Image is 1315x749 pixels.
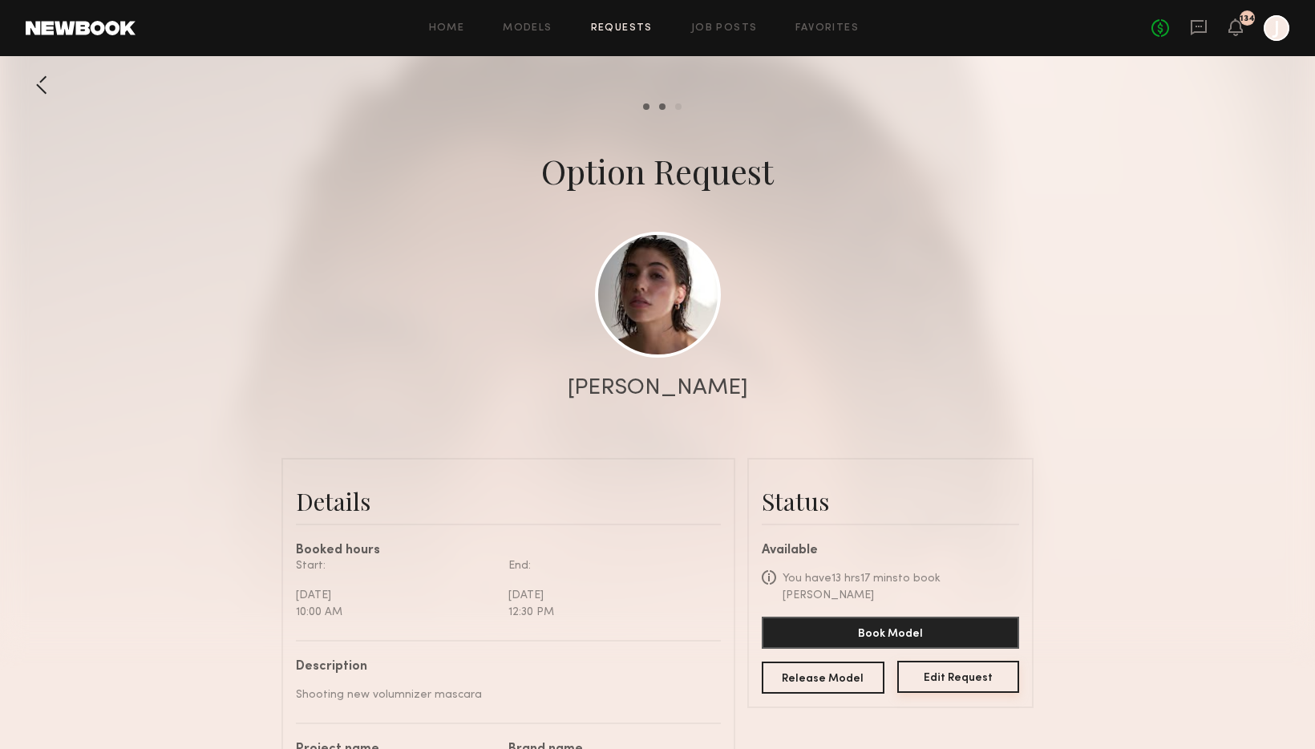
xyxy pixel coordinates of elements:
[762,617,1019,649] button: Book Model
[762,662,884,694] button: Release Model
[762,485,1019,517] div: Status
[508,587,709,604] div: [DATE]
[296,545,721,557] div: Booked hours
[508,557,709,574] div: End:
[591,23,653,34] a: Requests
[568,377,748,399] div: [PERSON_NAME]
[1240,14,1255,23] div: 134
[795,23,859,34] a: Favorites
[897,661,1020,693] button: Edit Request
[691,23,758,34] a: Job Posts
[296,557,496,574] div: Start:
[296,587,496,604] div: [DATE]
[296,485,721,517] div: Details
[503,23,552,34] a: Models
[296,661,709,674] div: Description
[1264,15,1289,41] a: J
[762,545,1019,557] div: Available
[296,604,496,621] div: 10:00 AM
[508,604,709,621] div: 12:30 PM
[296,686,709,703] div: Shooting new volumnizer mascara
[541,148,774,193] div: Option Request
[783,570,1019,604] div: You have 13 hrs 17 mins to book [PERSON_NAME]
[429,23,465,34] a: Home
